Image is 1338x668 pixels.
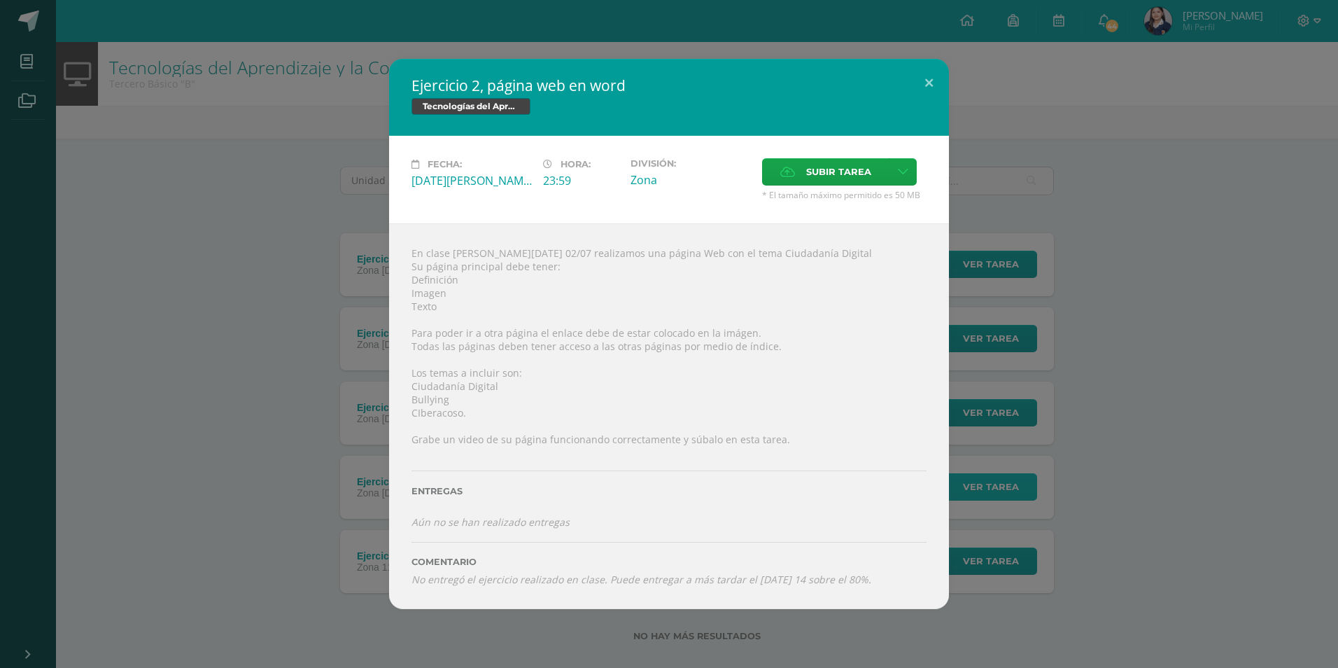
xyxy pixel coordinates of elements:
span: Hora: [561,159,591,169]
h2: Ejercicio 2, página web en word [411,76,927,95]
div: [DATE][PERSON_NAME] [411,173,532,188]
i: No entregó el ejercicio realizado en clase. Puede entregar a más tardar el [DATE] 14 sobre el 80%. [411,573,871,586]
label: Comentario [411,557,927,567]
div: 23:59 [543,173,619,188]
span: Tecnologías del Aprendizaje y la Comunicación [411,98,530,115]
div: En clase [PERSON_NAME][DATE] 02/07 realizamos una página Web con el tema Ciudadanía Digital Su pá... [389,223,949,608]
span: * El tamaño máximo permitido es 50 MB [762,189,927,201]
div: Zona [631,172,751,188]
i: Aún no se han realizado entregas [411,515,570,529]
label: División: [631,158,751,169]
span: Fecha: [428,159,462,169]
button: Close (Esc) [909,59,949,106]
label: Entregas [411,486,927,496]
span: Subir tarea [806,159,871,185]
